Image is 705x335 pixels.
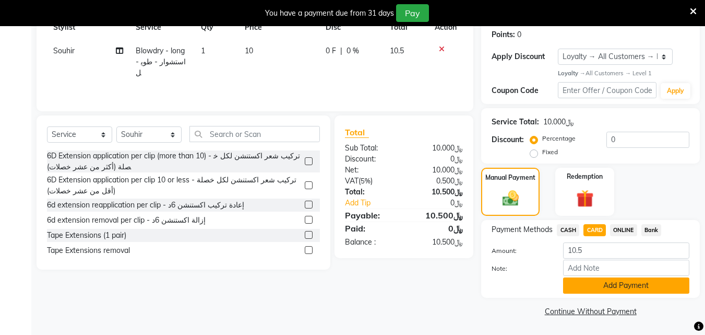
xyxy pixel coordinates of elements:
label: Redemption [567,172,603,181]
img: _gift.svg [571,188,599,209]
div: Total: [337,187,404,198]
th: Qty [195,16,238,39]
button: Pay [396,4,429,22]
th: Action [428,16,463,39]
span: 10 [245,46,253,55]
input: Enter Offer / Coupon Code [558,82,656,98]
div: Paid: [337,222,404,235]
span: Total [345,127,369,138]
button: Apply [661,83,690,99]
th: Total [384,16,429,39]
div: ﷼10.000 [404,143,471,154]
div: 6D Extension application per clip (more than 10) - تركيب شعر اكستنشن لكل خصلة (أكثر من عشر خصلات) [47,151,301,172]
label: Manual Payment [485,173,535,182]
span: 1 [201,46,205,55]
div: Sub Total: [337,143,404,154]
label: Note: [484,264,555,273]
div: Balance : [337,237,404,248]
span: Payment Methods [492,224,553,235]
th: Price [238,16,319,39]
div: Tape Extensions removal [47,245,130,256]
span: 0 F [326,45,336,56]
th: Service [129,16,195,39]
a: Continue Without Payment [483,306,698,317]
span: VAT [345,176,359,186]
button: Add Payment [563,278,689,294]
div: ﷼10.500 [404,237,471,248]
span: ONLINE [610,224,637,236]
th: Disc [319,16,384,39]
span: Bank [641,224,662,236]
div: Tape Extensions (1 pair) [47,230,126,241]
img: _cash.svg [497,189,524,207]
span: 0 % [346,45,359,56]
div: ﷼0 [415,198,471,209]
span: CARD [583,224,606,236]
div: 6d extension removal per clip - إزالة اكستنشن 6د [47,215,206,226]
span: Souhir [53,46,75,55]
div: Discount: [492,134,524,145]
div: All Customers → Level 1 [558,69,689,78]
input: Amount [563,242,689,259]
div: ﷼10.000 [404,165,471,176]
div: Payable: [337,209,404,222]
div: ﷼10.500 [404,187,471,198]
a: Add Tip [337,198,415,209]
label: Amount: [484,246,555,256]
div: ( ) [337,176,404,187]
input: Search or Scan [189,126,320,142]
div: You have a payment due from 31 days [265,8,394,19]
span: Blowdry - long - استشوار - طويل [136,46,186,77]
label: Fixed [542,147,558,157]
div: ﷼0 [404,222,471,235]
div: Service Total: [492,117,539,128]
div: ﷼10.500 [404,209,471,222]
label: Percentage [542,134,576,143]
span: 5% [361,177,371,185]
div: ﷼0.500 [404,176,471,187]
div: 6d extension reapplication per clip - إعادة تركيب اكستنشن 6د [47,200,244,211]
div: 0 [517,29,521,40]
span: | [340,45,342,56]
div: 6D Extension application per clip 10 or less - تركيب شعر اكستنشن لكل خصلة (أقل من عشر خصلات) [47,175,301,197]
span: 10.5 [390,46,404,55]
div: ﷼10.000 [543,117,574,128]
div: Apply Discount [492,51,557,62]
div: Net: [337,165,404,176]
div: Discount: [337,154,404,165]
div: Coupon Code [492,85,557,96]
div: Points: [492,29,515,40]
strong: Loyalty → [558,70,585,77]
th: Stylist [47,16,129,39]
input: Add Note [563,260,689,276]
span: CASH [557,224,579,236]
div: ﷼0 [404,154,471,165]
